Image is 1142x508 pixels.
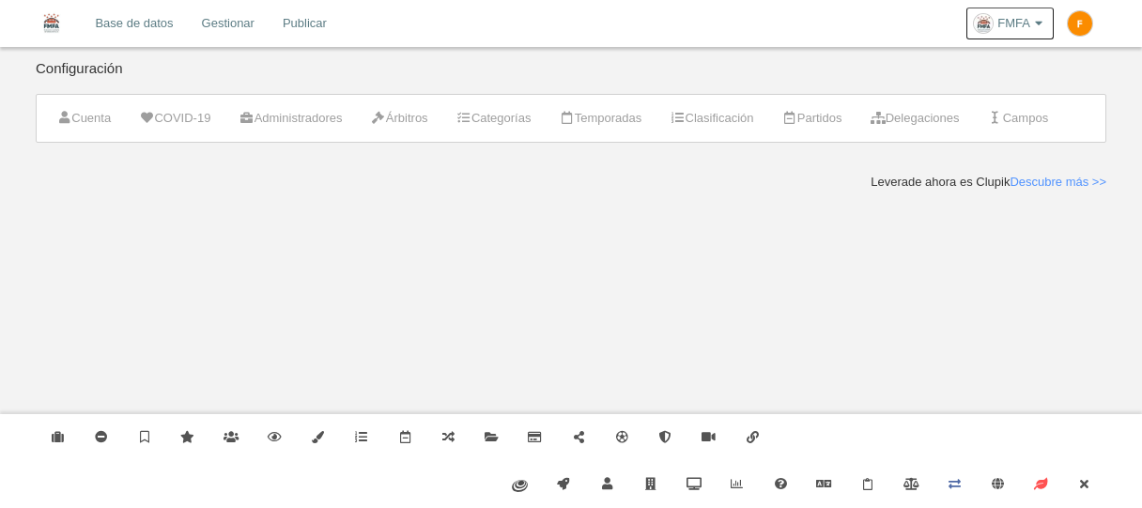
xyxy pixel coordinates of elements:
[556,477,571,491] span: lg
[123,414,166,461] a: Destacar organizador
[772,104,853,132] a: Partidos
[997,14,1030,33] span: FMFA
[871,174,1106,191] div: Leverade ahora es Clupik
[512,480,528,492] img: fiware.svg
[36,61,1106,94] div: Configuración
[731,414,774,461] a: Conectar clubes con Clupik
[446,104,542,132] a: Categorías
[974,14,993,33] img: OaSyhHG2e8IO.30x30.jpg
[361,104,439,132] a: Árbitros
[46,104,121,132] a: Cuenta
[585,461,628,508] a: Buscar usuario
[548,104,652,132] a: Temporadas
[228,104,352,132] a: Administradores
[966,8,1054,39] a: FMFA
[129,104,221,132] a: COVID-19
[977,104,1058,132] a: Campos
[1063,461,1106,508] a: Cerrar
[659,104,764,132] a: Clasificación
[1010,175,1106,189] a: Descubre más >>
[1068,11,1092,36] img: c2l6ZT0zMHgzMCZmcz05JnRleHQ9RiZiZz1mYjhjMDA%3D.png
[37,11,67,34] img: FMFA
[859,104,969,132] a: Delegaciones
